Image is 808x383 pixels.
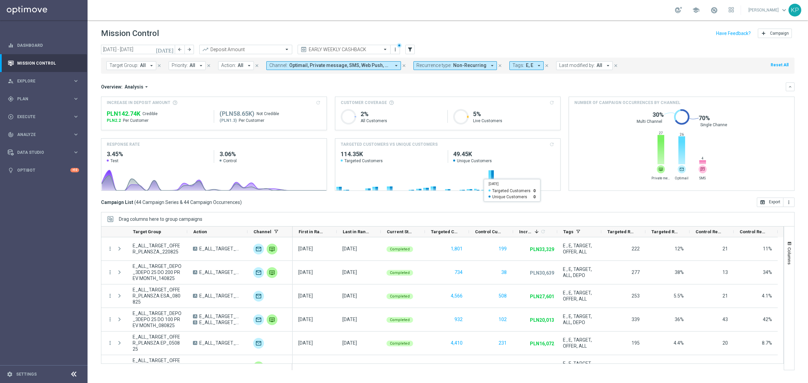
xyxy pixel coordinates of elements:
[783,198,795,207] button: more_vert
[267,314,277,325] img: Private message
[199,293,242,299] span: E_ALL_TARGET_OFFER_PLANSZA ESA_080825
[253,244,264,254] img: Optimail
[220,110,255,118] span: PLN58,649
[101,29,159,38] h1: Mission Control
[722,270,728,275] span: 13
[763,246,772,251] span: 11%
[757,198,783,207] button: open_in_browser Export
[563,360,596,373] span: E , E, TARGET, OFFER, ALL
[193,229,207,234] span: Action
[512,63,524,68] span: Tags:
[106,61,156,70] button: Target Group: All arrow_drop_down
[253,291,264,302] img: Optimail
[175,45,184,54] button: arrow_back
[238,63,243,68] span: All
[298,269,313,275] div: 14 Aug 2025, Thursday
[632,317,640,322] span: 339
[267,267,277,278] img: Private message
[140,63,146,68] span: All
[133,334,181,352] span: E_ALL_TARGET_OFFER_PLANSZA EP_050825
[770,31,789,36] span: Campaign
[8,132,73,138] div: Analyze
[390,247,410,251] span: Completed
[133,357,181,376] span: E_ALL_TARGET_OFFER_PSG TOTTENHAM_130825
[220,150,321,158] h2: 3.06%
[17,133,73,137] span: Analyze
[8,42,14,48] i: equalizer
[509,61,544,70] button: Tags: E, E arrow_drop_down
[692,6,700,14] span: school
[107,316,113,322] button: more_vert
[199,313,242,319] span: E_ALL_TARGET_DEPO_3DEPO 25 DO 100 PREV MONTH A_080825
[300,46,307,53] i: preview
[133,310,181,328] span: E_ALL_TARGET_DEPO_3DEPO 25 DO 100 PREV MONTH_080825
[763,270,772,275] span: 34%
[133,229,161,234] span: Target Group
[199,246,242,252] span: E_ALL_TARGET_OFFER_PLANSZA_220825
[17,150,73,154] span: Data Studio
[699,165,707,173] img: message-text.svg
[119,216,202,222] span: Drag columns here to group campaigns
[8,114,14,120] i: play_circle_outline
[786,200,792,205] i: more_vert
[540,229,546,234] i: refresh
[613,63,618,68] i: close
[632,293,640,299] span: 253
[678,132,685,137] span: 26
[298,45,391,54] ng-select: EARLY WEEKLY CASHBACK
[651,176,670,180] span: Private message
[107,269,113,275] i: more_vert
[390,294,410,299] span: Completed
[7,132,79,137] button: track_changes Analyze keyboard_arrow_right
[651,229,678,234] span: Targeted Response Rate
[699,114,710,122] span: 70%
[693,176,712,180] span: SMS
[342,269,357,275] div: 14 Aug 2025, Thursday
[632,270,640,275] span: 277
[7,114,79,119] div: play_circle_outline Execute keyboard_arrow_right
[544,63,549,68] i: close
[107,340,113,346] i: more_vert
[7,96,79,102] button: gps_fixed Plan keyboard_arrow_right
[267,244,277,254] div: Private message
[134,199,136,205] span: (
[253,267,264,278] div: Optimail
[450,245,463,253] button: 1,801
[454,315,463,324] button: 932
[202,46,209,53] i: trending_up
[298,246,313,252] div: 22 Aug 2025, Friday
[563,266,596,278] span: E , E, TARGET, ALL, DEPO
[530,246,554,252] p: PLN33,329
[8,36,79,54] div: Dashboard
[450,339,463,347] button: 4,410
[172,63,188,68] span: Priority:
[453,158,555,164] span: Unique Customers
[762,293,772,299] span: 4.1%
[206,63,211,68] i: close
[107,246,113,252] button: more_vert
[206,62,212,69] button: close
[107,141,140,147] h4: Response Rate
[501,268,507,277] button: 38
[416,63,451,68] span: Recurrence type:
[722,293,728,299] span: 21
[193,314,197,318] span: A
[184,45,194,54] button: arrow_forward
[240,199,242,205] span: )
[221,63,236,68] span: Action:
[7,61,79,66] button: Mission Control
[136,199,240,205] span: 44 Campaign Series & 44 Campaign Occurrences
[7,78,79,84] div: person_search Explore keyboard_arrow_right
[73,113,79,120] i: keyboard_arrow_right
[402,63,406,68] i: close
[8,132,14,138] i: track_changes
[107,150,208,158] h2: 3.45%
[498,245,507,253] button: 199
[722,317,728,322] span: 43
[526,63,533,68] span: E, E
[341,150,442,158] h2: 114,352
[341,158,442,164] span: Targeted Customers
[361,110,442,118] h1: 2%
